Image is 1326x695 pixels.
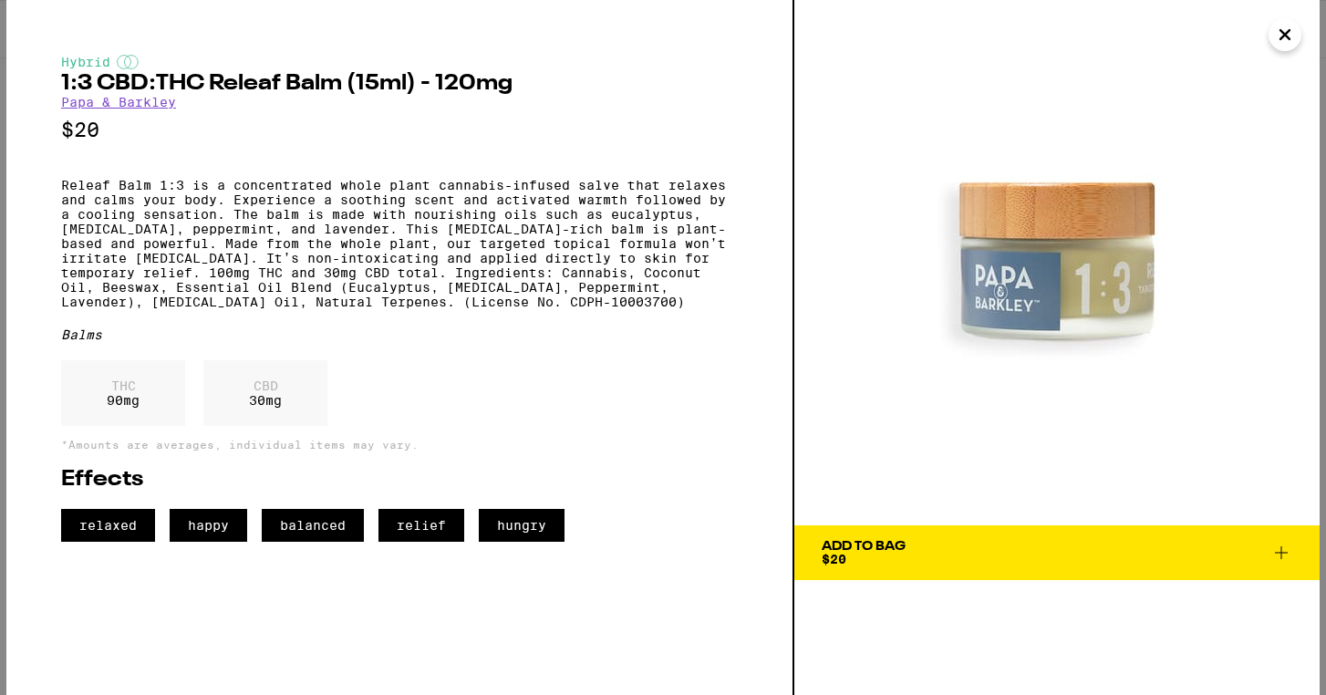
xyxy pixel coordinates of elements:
p: THC [107,379,140,393]
span: balanced [262,509,364,542]
div: 90 mg [61,360,185,426]
p: *Amounts are averages, individual items may vary. [61,439,738,451]
span: relief [378,509,464,542]
p: Releaf Balm 1:3 is a concentrated whole plant cannabis-infused salve that relaxes and calms your ... [61,178,738,309]
p: $20 [61,119,738,141]
span: Hi. Need any help? [11,13,131,27]
div: Balms [61,327,738,342]
span: relaxed [61,509,155,542]
p: CBD [249,379,282,393]
button: Close [1269,18,1301,51]
h2: 1:3 CBD:THC Releaf Balm (15ml) - 120mg [61,73,738,95]
button: Add To Bag$20 [794,525,1320,580]
span: $20 [822,552,846,566]
span: happy [170,509,247,542]
span: hungry [479,509,565,542]
div: Add To Bag [822,540,906,553]
img: hybridColor.svg [117,55,139,69]
a: Papa & Barkley [61,95,176,109]
div: 30 mg [203,360,327,426]
h2: Effects [61,469,738,491]
div: Hybrid [61,55,738,69]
